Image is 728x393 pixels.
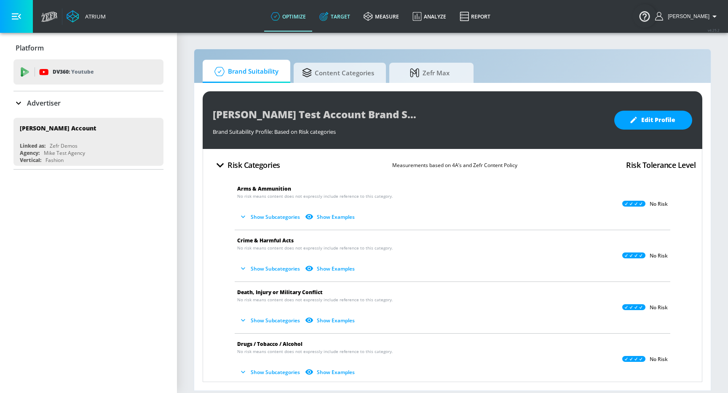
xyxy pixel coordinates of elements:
button: Edit Profile [614,111,692,130]
a: Report [453,1,497,32]
span: No risk means content does not expressly include reference to this category. [237,245,393,251]
p: Measurements based on 4A’s and Zefr Content Policy [392,161,517,170]
button: Open Resource Center [633,4,656,28]
span: No risk means content does not expressly include reference to this category. [237,297,393,303]
p: Advertiser [27,98,61,108]
h4: Risk Tolerance Level [626,159,696,171]
a: Atrium [67,10,106,23]
span: Content Categories [302,63,374,83]
p: No Risk [650,201,668,207]
span: Brand Suitability [211,61,278,82]
span: Edit Profile [631,115,675,125]
div: Zefr Demos [50,142,78,149]
p: No Risk [650,252,668,259]
button: Risk Categories [209,155,284,175]
button: Show Subcategories [237,313,303,327]
span: No risk means content does not expressly include reference to this category. [237,348,393,355]
button: Show Subcategories [237,365,303,379]
span: No risk means content does not expressly include reference to this category. [237,193,393,199]
p: No Risk [650,304,668,311]
p: Youtube [71,67,94,76]
div: Advertiser [13,91,163,115]
button: Show Subcategories [237,262,303,276]
div: Brand Suitability Profile: Based on Risk categories [213,124,606,135]
p: Platform [16,43,44,53]
span: Arms & Ammunition [237,185,291,192]
div: [PERSON_NAME] AccountLinked as:Zefr DemosAgency:Mike Test AgencyVertical:Fashion [13,118,163,166]
div: Linked as: [20,142,45,149]
div: [PERSON_NAME] Account [20,124,96,132]
div: Atrium [82,13,106,20]
span: Drugs / Tobacco / Alcohol [237,340,302,348]
div: Vertical: [20,157,41,164]
a: measure [357,1,406,32]
span: Death, Injury or Military Conflict [237,289,323,296]
a: Target [313,1,357,32]
button: Show Subcategories [237,210,303,224]
button: Show Examples [303,262,358,276]
p: DV360: [53,67,94,77]
p: No Risk [650,356,668,363]
span: Crime & Harmful Acts [237,237,294,244]
button: Show Examples [303,365,358,379]
a: Analyze [406,1,453,32]
button: Show Examples [303,210,358,224]
span: v 4.25.2 [708,28,720,32]
div: DV360: Youtube [13,59,163,85]
div: Mike Test Agency [44,149,85,157]
button: [PERSON_NAME] [655,11,720,21]
button: Show Examples [303,313,358,327]
span: Zefr Max [398,63,462,83]
div: Platform [13,36,163,60]
span: login as: michael.villalobos@zefr.com [664,13,709,19]
div: Agency: [20,149,40,157]
h4: Risk Categories [227,159,280,171]
a: optimize [264,1,313,32]
div: Fashion [45,157,64,164]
